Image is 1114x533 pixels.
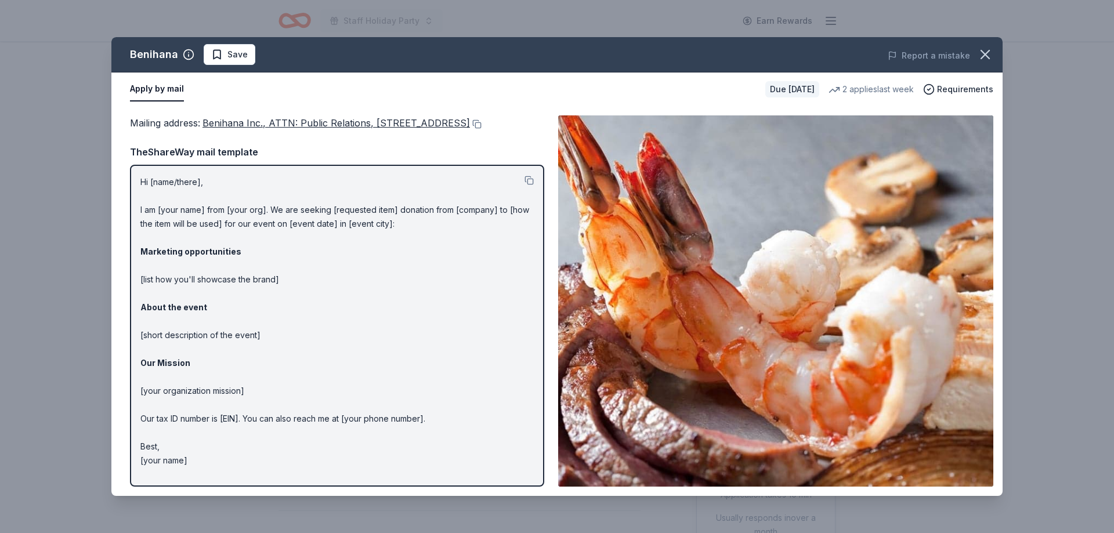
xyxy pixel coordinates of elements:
span: Benihana Inc., ATTN: Public Relations, [STREET_ADDRESS] [202,117,470,129]
div: 2 applies last week [829,82,914,96]
div: Due [DATE] [765,81,819,97]
button: Save [204,44,255,65]
div: Mailing address : [130,115,544,130]
strong: Marketing opportunities [140,246,241,256]
button: Apply by mail [130,77,184,101]
div: TheShareWay mail template [130,144,544,159]
span: Save [227,48,248,61]
p: Hi [name/there], I am [your name] from [your org]. We are seeking [requested item] donation from ... [140,175,534,467]
strong: About the event [140,302,207,312]
span: Requirements [937,82,993,96]
button: Requirements [923,82,993,96]
button: Report a mistake [888,49,970,63]
div: Benihana [130,45,178,64]
img: Image for Benihana [558,115,993,487]
strong: Our Mission [140,358,190,368]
